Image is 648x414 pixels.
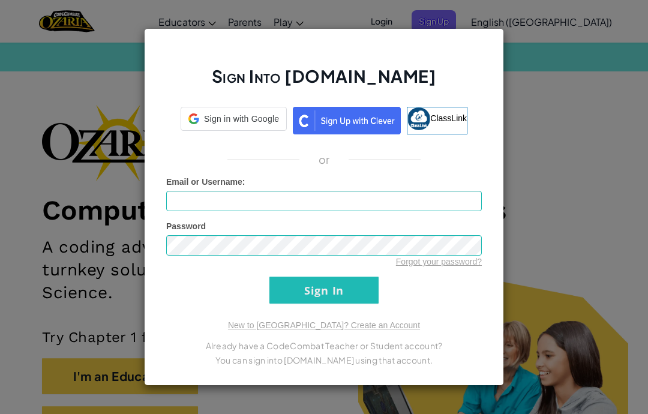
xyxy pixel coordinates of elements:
p: or [319,152,330,167]
img: clever_sso_button@2x.png [293,107,401,134]
label: : [166,176,245,188]
a: Forgot your password? [396,257,482,266]
span: Sign in with Google [204,113,279,125]
h2: Sign Into [DOMAIN_NAME] [166,65,482,100]
div: Sign in with Google [181,107,287,131]
a: New to [GEOGRAPHIC_DATA]? Create an Account [228,320,420,330]
a: Sign in with Google [181,107,287,134]
p: You can sign into [DOMAIN_NAME] using that account. [166,353,482,367]
p: Already have a CodeCombat Teacher or Student account? [166,338,482,353]
input: Sign In [269,277,379,304]
span: Email or Username [166,177,242,187]
span: Password [166,221,206,231]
